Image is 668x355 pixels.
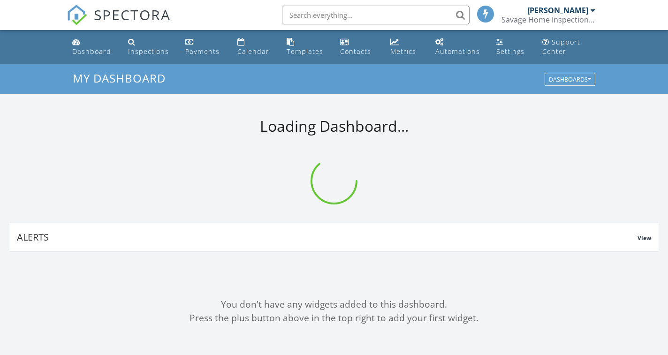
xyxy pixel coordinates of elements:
span: View [638,234,651,242]
div: Automations [435,47,480,56]
img: The Best Home Inspection Software - Spectora [67,5,87,25]
a: Calendar [234,34,275,60]
a: SPECTORA [67,13,171,32]
div: Support Center [542,38,580,56]
div: [PERSON_NAME] [527,6,588,15]
span: SPECTORA [94,5,171,24]
div: Settings [496,47,524,56]
div: Dashboard [72,47,111,56]
div: Metrics [390,47,416,56]
a: Support Center [539,34,600,60]
div: Contacts [340,47,371,56]
a: Automations (Basic) [432,34,485,60]
span: My Dashboard [73,70,166,86]
a: Templates [283,34,329,60]
div: Press the plus button above in the top right to add your first widget. [9,311,659,325]
button: Dashboards [545,73,595,86]
a: Contacts [336,34,379,60]
a: Dashboard [68,34,117,60]
a: Metrics [387,34,425,60]
div: Alerts [17,231,638,243]
input: Search everything... [282,6,470,24]
div: Payments [185,47,220,56]
a: Payments [182,34,226,60]
div: You don't have any widgets added to this dashboard. [9,298,659,311]
div: Dashboards [549,76,591,83]
div: Savage Home Inspections LLC [501,15,595,24]
div: Calendar [237,47,269,56]
div: Templates [287,47,323,56]
a: Settings [493,34,531,60]
a: Inspections [124,34,174,60]
div: Inspections [128,47,169,56]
